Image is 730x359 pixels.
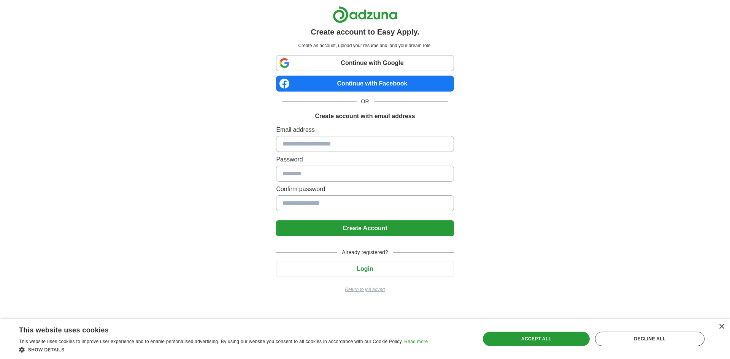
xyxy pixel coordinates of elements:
[333,6,397,23] img: Adzuna logo
[276,125,454,134] label: Email address
[483,332,590,346] div: Accept all
[276,185,454,194] label: Confirm password
[19,323,409,335] div: This website uses cookies
[276,266,454,272] a: Login
[276,55,454,71] a: Continue with Google
[719,324,724,330] div: Close
[315,112,415,121] h1: Create account with email address
[276,76,454,92] a: Continue with Facebook
[357,98,374,106] span: OR
[19,339,403,344] span: This website uses cookies to improve user experience and to enable personalised advertising. By u...
[595,332,705,346] div: Decline all
[276,155,454,164] label: Password
[19,346,428,353] div: Show details
[278,42,452,49] p: Create an account, upload your resume and land your dream role.
[28,347,65,353] span: Show details
[276,286,454,293] a: Return to job advert
[404,339,428,344] a: Read more, opens a new window
[276,220,454,236] button: Create Account
[311,26,419,38] h1: Create account to Easy Apply.
[276,261,454,277] button: Login
[337,248,392,256] span: Already registered?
